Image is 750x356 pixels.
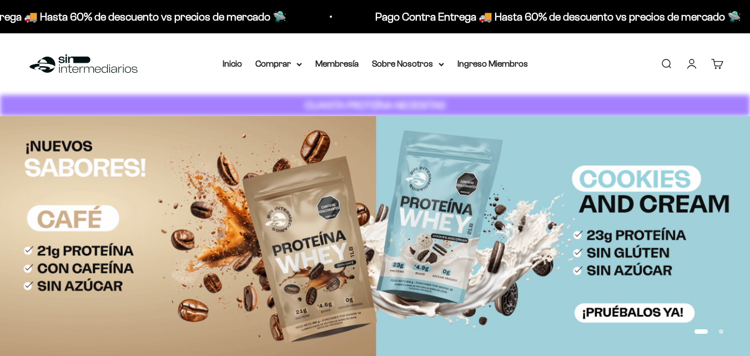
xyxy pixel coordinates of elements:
[305,99,445,111] strong: CUANTA PROTEÍNA NECESITAS
[315,59,359,68] a: Membresía
[255,57,302,71] summary: Comprar
[372,57,444,71] summary: Sobre Nosotros
[457,59,528,68] a: Ingreso Miembros
[371,8,737,26] p: Pago Contra Entrega 🚚 Hasta 60% de descuento vs precios de mercado 🛸
[223,59,242,68] a: Inicio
